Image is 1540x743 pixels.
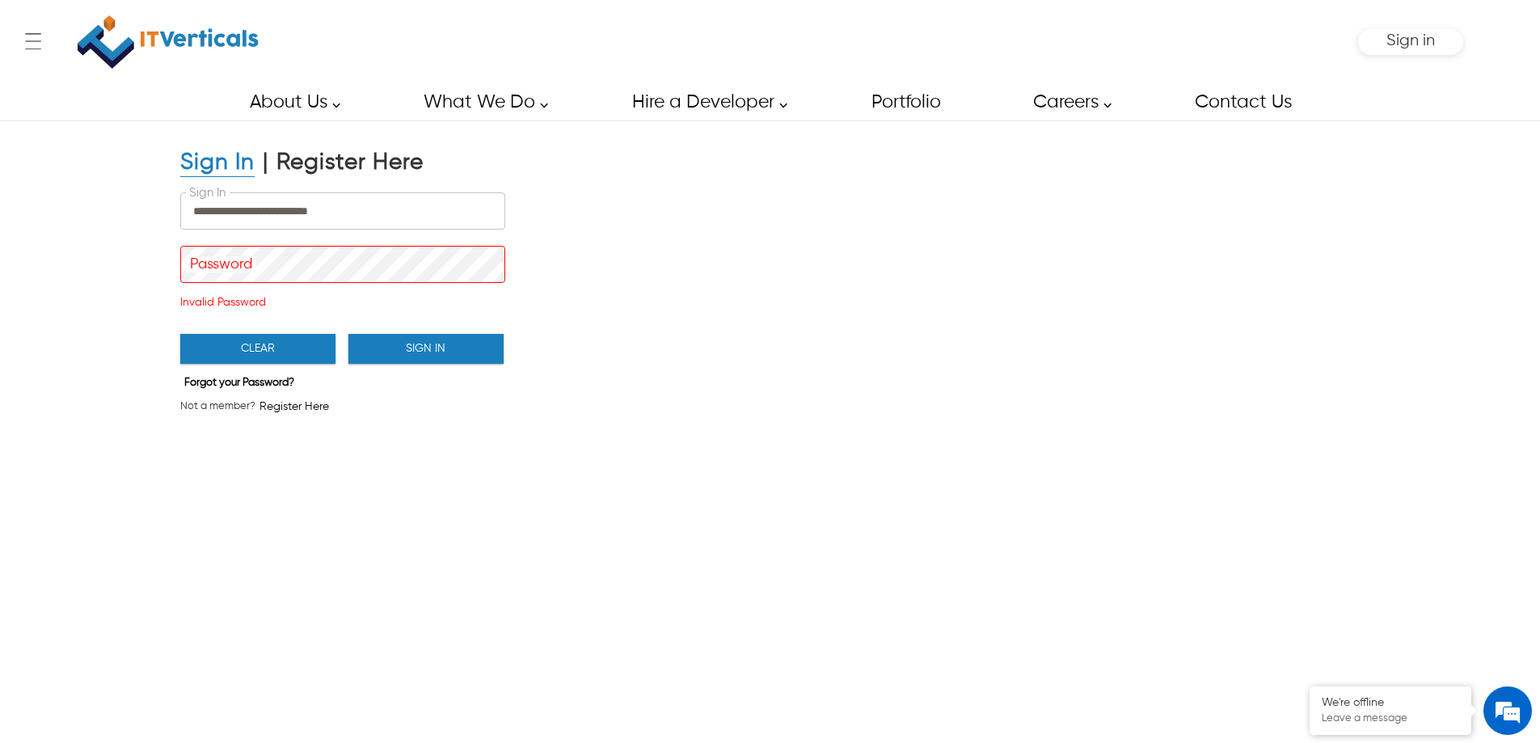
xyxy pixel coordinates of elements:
em: Driven by SalesIQ [127,424,205,435]
p: Invalid Password [180,294,504,310]
textarea: Type your message and click 'Submit' [8,441,308,498]
a: IT Verticals Inc [77,8,259,76]
img: salesiqlogo_leal7QplfZFryJ6FIlVepeu7OftD7mt8q6exU6-34PB8prfIgodN67KcxXM9Y7JQ_.png [112,424,123,434]
img: logo_Zg8I0qSkbAqR2WFHt3p6CTuqpyXMFPubPcD2OT02zFN43Cy9FUNNG3NEPhM_Q1qe_.png [27,97,68,106]
div: Sign In [180,149,255,177]
div: Minimize live chat window [265,8,304,47]
span: Sign in [1386,32,1435,49]
div: | [263,149,268,177]
span: Register Here [259,399,329,415]
a: Contact Us [1176,84,1309,120]
img: IT Verticals Inc [78,8,259,76]
em: Submit [237,498,293,520]
a: Hire a Developer [614,84,796,120]
button: Sign In [348,334,504,364]
a: Careers [1015,84,1120,120]
div: Register Here [276,149,424,177]
span: Not a member? [180,399,255,415]
a: What We Do [405,84,557,120]
a: About Us [231,84,349,120]
div: Leave a message [84,91,272,112]
p: Leave a message [1322,712,1459,725]
button: Clear [180,334,335,364]
a: Sign in [1386,37,1435,48]
span: We are offline. Please leave us a message. [34,204,282,367]
button: Forgot your Password? [180,373,298,394]
a: Portfolio [853,84,958,120]
div: We're offline [1322,696,1459,710]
